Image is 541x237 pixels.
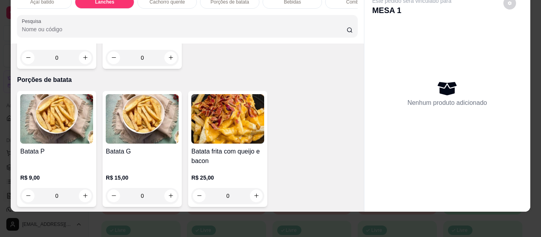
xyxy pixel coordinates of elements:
p: Nenhum produto adicionado [408,98,487,108]
button: increase-product-quantity [164,51,177,64]
label: Pesquisa [22,18,44,25]
h4: Batata P [20,147,93,156]
p: Porções de batata [17,75,357,85]
button: decrease-product-quantity [193,190,206,202]
button: decrease-product-quantity [107,51,120,64]
button: increase-product-quantity [79,51,91,64]
button: increase-product-quantity [164,190,177,202]
button: increase-product-quantity [79,190,91,202]
p: R$ 25,00 [191,174,264,182]
p: MESA 1 [372,5,451,16]
button: decrease-product-quantity [22,190,34,202]
h4: Batata G [106,147,179,156]
p: R$ 15,00 [106,174,179,182]
button: increase-product-quantity [250,190,263,202]
input: Pesquisa [22,25,347,33]
p: R$ 9,00 [20,174,93,182]
img: product-image [106,94,179,144]
img: product-image [191,94,264,144]
button: decrease-product-quantity [107,190,120,202]
img: product-image [20,94,93,144]
button: decrease-product-quantity [22,51,34,64]
h4: Batata frita com queijo e bacon [191,147,264,166]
